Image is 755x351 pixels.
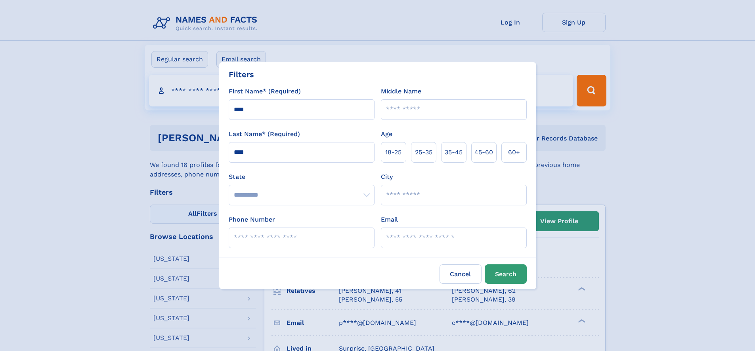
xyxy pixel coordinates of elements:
button: Search [485,264,527,284]
label: Email [381,215,398,224]
div: Filters [229,68,254,80]
label: State [229,172,375,182]
span: 45‑60 [474,148,493,157]
label: Phone Number [229,215,275,224]
span: 35‑45 [445,148,463,157]
label: Age [381,129,392,139]
label: Middle Name [381,87,421,96]
label: First Name* (Required) [229,87,301,96]
span: 25‑35 [415,148,432,157]
label: Last Name* (Required) [229,129,300,139]
span: 60+ [508,148,520,157]
label: City [381,172,393,182]
span: 18‑25 [385,148,401,157]
label: Cancel [440,264,482,284]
